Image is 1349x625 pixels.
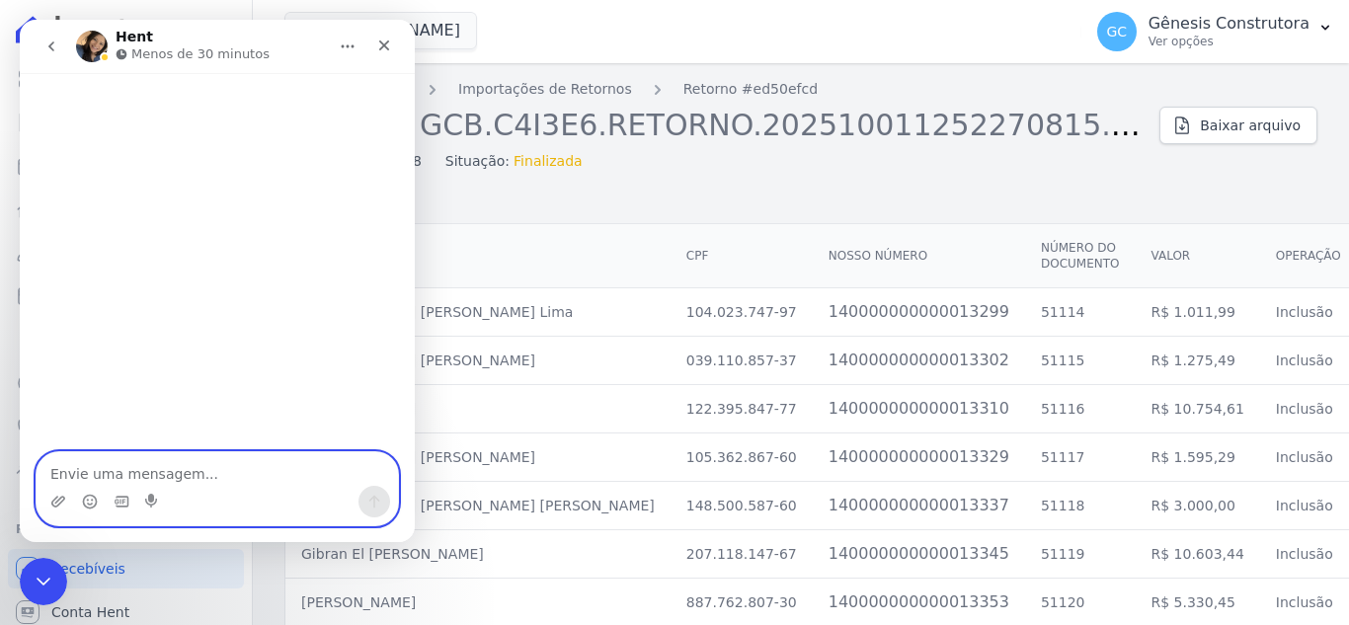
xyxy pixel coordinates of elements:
a: Importações de Retornos [458,79,632,100]
td: [PERSON_NAME] [PERSON_NAME] [PERSON_NAME] [285,482,671,530]
th: CPF [671,224,813,288]
td: 51114 [1025,288,1136,337]
th: Nosso número [813,224,1025,288]
button: Start recording [125,474,141,490]
a: Clientes [8,233,244,273]
td: R$ 1.011,99 [1135,288,1259,337]
span: GC [1106,25,1127,39]
textarea: Envie uma mensagem... [17,432,378,466]
span: Recebíveis [51,559,125,579]
a: Crédito [8,363,244,403]
td: 51119 [1025,530,1136,579]
td: 140000000000013329 [813,433,1025,482]
a: Transferências [8,320,244,359]
td: R$ 10.754,61 [1135,385,1259,433]
td: 140000000000013299 [813,288,1025,337]
div: Plataformas [16,517,236,541]
a: Contratos [8,103,244,142]
td: R$ 1.595,29 [1135,433,1259,482]
button: Enviar uma mensagem [339,466,370,498]
td: 140000000000013345 [813,530,1025,579]
a: Parcelas [8,146,244,186]
td: 51118 [1025,482,1136,530]
td: 104.023.747-97 [671,288,813,337]
iframe: Intercom live chat [20,558,67,605]
span: Conta Hent [51,602,129,622]
p: Menos de 30 minutos [112,25,250,44]
span: Finalizada [514,151,583,172]
a: Recebíveis [8,549,244,588]
td: 148.500.587-60 [671,482,813,530]
a: Lotes [8,190,244,229]
iframe: Intercom live chat [20,20,415,542]
button: Selecionador de GIF [94,474,110,490]
th: Número do documento [1025,224,1136,288]
td: 51115 [1025,337,1136,385]
td: R$ 1.275,49 [1135,337,1259,385]
button: GC Gênesis Construtora Ver opções [1081,4,1349,59]
nav: Breadcrumb [284,79,1144,100]
button: [PERSON_NAME] [284,12,477,49]
td: [PERSON_NAME] [285,385,671,433]
td: 51117 [1025,433,1136,482]
td: 122.395.847-77 [671,385,813,433]
button: Início [309,8,347,45]
a: Baixar arquivo [1159,107,1317,144]
th: Valor [1135,224,1259,288]
div: Fechar [347,8,382,43]
td: 51116 [1025,385,1136,433]
p: Gênesis Construtora [1149,14,1309,34]
a: Troca de Arquivos [8,450,244,490]
a: Visão Geral [8,59,244,99]
td: 039.110.857-37 [671,337,813,385]
td: R$ 3.000,00 [1135,482,1259,530]
td: 140000000000013310 [813,385,1025,433]
a: Retorno #ed50efcd [683,79,818,100]
p: Ver opções [1149,34,1309,49]
td: Gibran El [PERSON_NAME] [285,530,671,579]
td: 207.118.147-67 [671,530,813,579]
td: 140000000000013337 [813,482,1025,530]
span: Situação: [445,151,510,172]
td: [PERSON_NAME] [PERSON_NAME] [285,433,671,482]
a: Negativação [8,407,244,446]
th: Cliente [285,224,671,288]
td: 105.362.867-60 [671,433,813,482]
button: Upload do anexo [31,474,46,490]
td: [PERSON_NAME] [PERSON_NAME] [285,337,671,385]
td: 140000000000013302 [813,337,1025,385]
a: Minha Carteira [8,276,244,316]
span: Baixar arquivo [1200,116,1301,135]
td: [PERSON_NAME] [PERSON_NAME] Lima [285,288,671,337]
td: R$ 10.603,44 [1135,530,1259,579]
button: Selecionador de Emoji [62,474,78,490]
